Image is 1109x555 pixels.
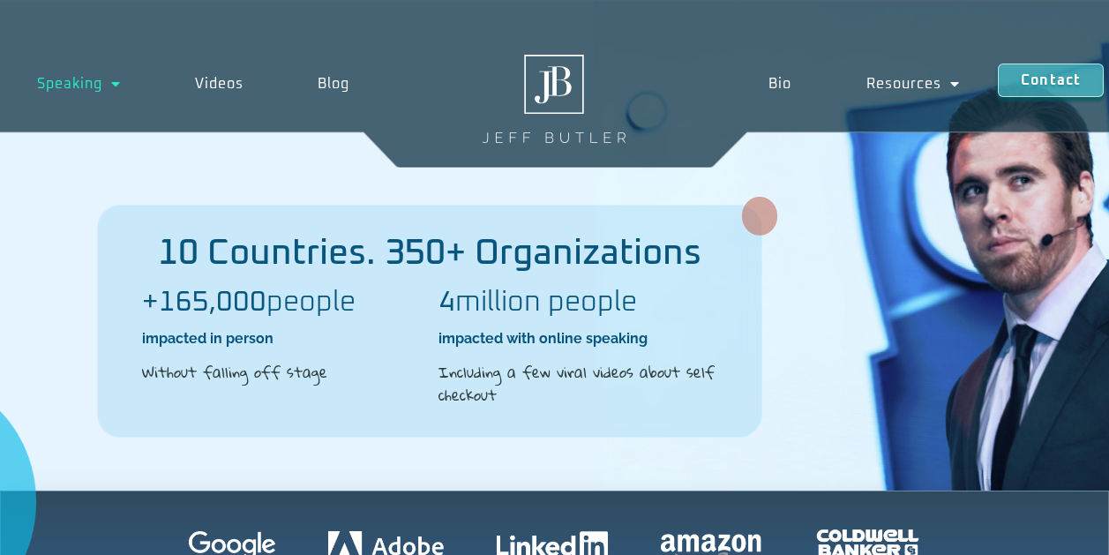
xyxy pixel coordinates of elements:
[142,361,421,384] h2: Without falling off stage
[438,329,717,349] h2: impacted with online speaking
[731,64,998,104] nav: Menu
[438,289,717,317] h2: million people
[142,289,266,317] b: +165,000
[142,289,421,317] h2: people
[98,236,761,271] h2: 10 Countries. 350+ Organizations
[438,289,455,317] b: 4
[281,64,386,104] a: Blog
[998,64,1104,97] a: Contact
[158,64,281,104] a: Videos
[829,64,998,104] a: Resources
[142,329,421,349] h2: impacted in person
[1021,73,1081,87] span: Contact
[438,361,717,406] h2: Including a few viral videos about self checkout
[731,64,828,104] a: Bio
